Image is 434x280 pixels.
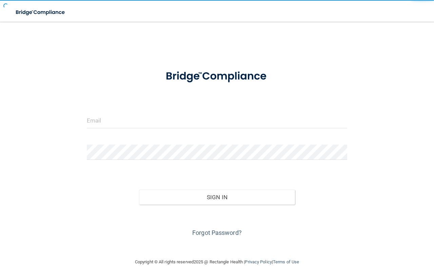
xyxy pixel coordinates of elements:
img: bridge_compliance_login_screen.278c3ca4.svg [155,62,280,90]
img: bridge_compliance_login_screen.278c3ca4.svg [10,5,71,19]
a: Privacy Policy [245,259,272,264]
button: Sign In [139,190,295,205]
a: Terms of Use [273,259,299,264]
a: Forgot Password? [192,229,242,236]
div: Copyright © All rights reserved 2025 @ Rectangle Health | | [93,251,341,273]
input: Email [87,113,347,128]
